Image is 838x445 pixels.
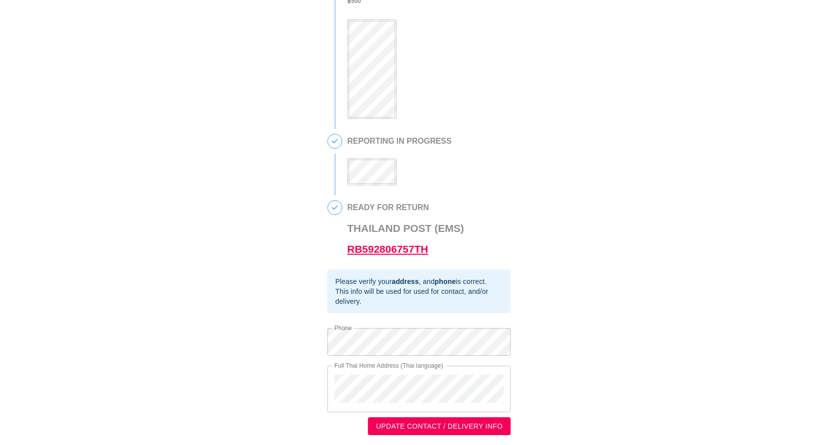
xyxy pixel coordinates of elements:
[435,278,456,285] b: phone
[347,137,452,146] h2: REPORTING IN PROGRESS
[347,243,428,255] a: RB592806757TH
[335,286,503,306] div: This info will be used for used for contact, and/or delivery.
[328,134,342,148] span: 3
[335,277,503,286] div: Please verify your , and is correct.
[347,218,464,260] h3: Thailand Post (EMS)
[328,201,342,215] span: 4
[347,203,464,212] h2: READY FOR RETURN
[368,417,511,436] button: UPDATE CONTACT / DELIVERY INFO
[376,420,503,433] span: UPDATE CONTACT / DELIVERY INFO
[392,278,419,285] b: address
